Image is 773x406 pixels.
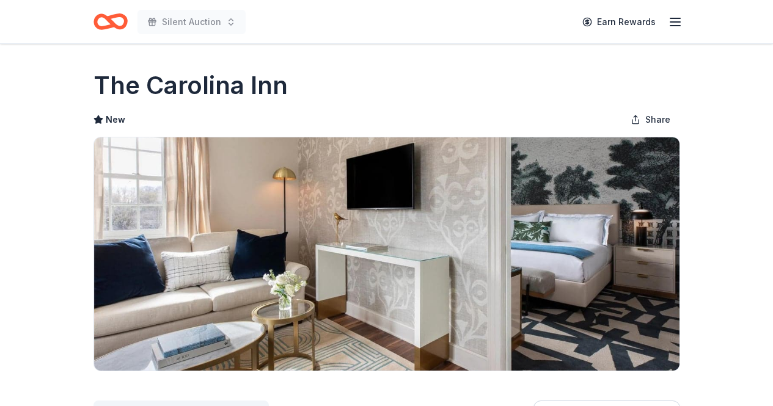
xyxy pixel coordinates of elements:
[575,11,663,33] a: Earn Rewards
[106,112,125,127] span: New
[645,112,670,127] span: Share
[137,10,246,34] button: Silent Auction
[93,7,128,36] a: Home
[94,137,680,371] img: Image for The Carolina Inn
[93,68,288,103] h1: The Carolina Inn
[621,107,680,132] button: Share
[162,15,221,29] span: Silent Auction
